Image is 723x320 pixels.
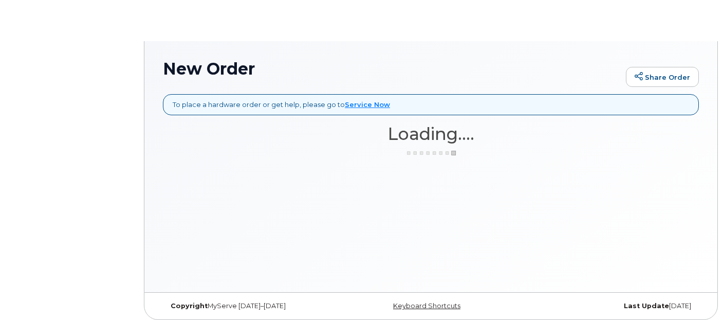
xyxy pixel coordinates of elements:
[171,302,208,310] strong: Copyright
[163,302,342,310] div: MyServe [DATE]–[DATE]
[163,125,699,143] h1: Loading....
[173,100,390,110] p: To place a hardware order or get help, please go to
[345,100,390,109] a: Service Now
[163,60,621,78] h1: New Order
[626,67,699,87] a: Share Order
[520,302,699,310] div: [DATE]
[405,149,457,157] img: ajax-loader-3a6953c30dc77f0bf724df975f13086db4f4c1262e45940f03d1251963f1bf2e.gif
[393,302,460,310] a: Keyboard Shortcuts
[624,302,669,310] strong: Last Update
